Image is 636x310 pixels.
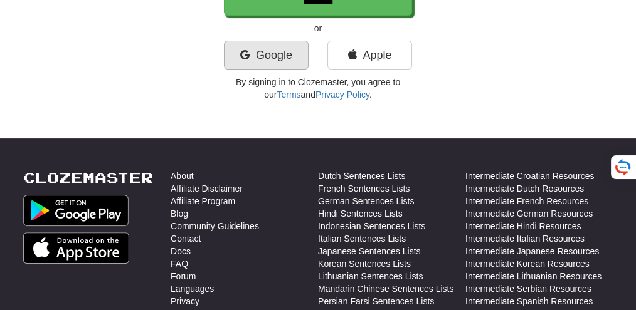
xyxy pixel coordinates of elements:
a: Intermediate German Resources [465,207,593,220]
a: Intermediate French Resources [465,195,588,207]
a: Privacy [171,295,199,307]
a: French Sentences Lists [318,182,410,195]
p: or [224,22,412,34]
a: Docs [171,245,191,257]
a: Korean Sentences Lists [318,257,411,270]
img: Get it on Google Play [23,195,129,226]
a: About [171,170,194,182]
a: Japanese Sentences Lists [318,245,420,257]
a: Italian Sentences Lists [318,232,406,245]
a: FAQ [171,257,188,270]
a: Privacy Policy [315,90,369,100]
a: Languages [171,282,214,295]
a: Hindi Sentences Lists [318,207,403,220]
a: Affiliate Disclaimer [171,182,243,195]
a: Intermediate Hindi Resources [465,220,581,232]
a: Contact [171,232,201,245]
a: Mandarin Chinese Sentences Lists [318,282,453,295]
a: Affiliate Program [171,195,235,207]
a: Terms [277,90,300,100]
p: By signing in to Clozemaster, you agree to our and . [224,76,412,101]
a: Persian Farsi Sentences Lists [318,295,434,307]
a: Forum [171,270,196,282]
a: Apple [327,41,412,70]
a: Intermediate Italian Resources [465,232,585,245]
a: Intermediate Lithuanian Resources [465,270,602,282]
a: Lithuanian Sentences Lists [318,270,423,282]
a: Dutch Sentences Lists [318,170,405,182]
a: Intermediate Croatian Resources [465,170,594,182]
a: German Sentences Lists [318,195,414,207]
a: Intermediate Korean Resources [465,257,590,270]
a: Google [224,41,309,70]
a: Blog [171,207,188,220]
a: Community Guidelines [171,220,259,232]
a: Indonesian Sentences Lists [318,220,425,232]
img: Get it on App Store [23,232,129,264]
a: Intermediate Serbian Resources [465,282,591,295]
a: Intermediate Dutch Resources [465,182,584,195]
a: Clozemaster [23,170,153,185]
a: Intermediate Spanish Resources [465,295,593,307]
a: Intermediate Japanese Resources [465,245,599,257]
